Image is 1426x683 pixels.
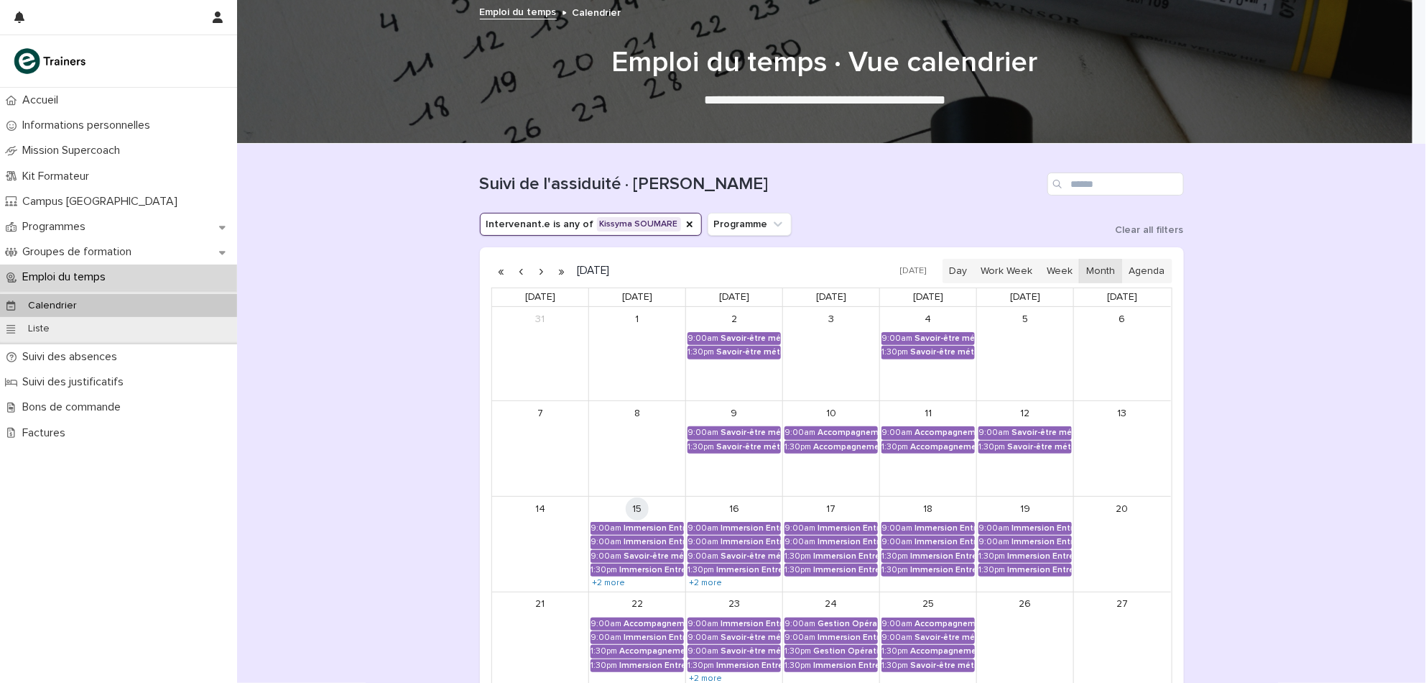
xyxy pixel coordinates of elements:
[978,551,1005,561] div: 1:30pm
[573,4,621,19] p: Calendrier
[977,307,1074,401] td: September 5, 2025
[589,307,686,401] td: September 1, 2025
[978,442,1005,452] div: 1:30pm
[589,401,686,497] td: September 8, 2025
[1040,259,1080,283] button: Week
[943,259,975,283] button: Day
[881,347,908,357] div: 1:30pm
[721,551,781,561] div: Savoir-être métier - Communication interpersonnelle avec les personnes accompagnées et les autres...
[687,565,714,575] div: 1:30pm
[721,428,781,438] div: Savoir-être métier - Gestion des émotions et du stress
[17,144,131,157] p: Mission Supercoach
[687,523,718,533] div: 9:00am
[881,619,912,629] div: 9:00am
[881,334,912,344] div: 9:00am
[716,442,781,452] div: Savoir-être métier - Gestion des émotions et du stress
[723,402,746,425] a: September 9, 2025
[686,401,783,497] td: September 9, 2025
[716,347,781,357] div: Savoir-être métier - Relation Client
[881,428,912,438] div: 9:00am
[784,565,811,575] div: 1:30pm
[783,497,880,592] td: September 17, 2025
[591,633,621,643] div: 9:00am
[1014,308,1037,331] a: September 5, 2025
[589,497,686,592] td: September 15, 2025
[721,633,781,643] div: Savoir-être métier - Mobilisation et valorisation de ses forces et talents
[881,551,908,561] div: 1:30pm
[978,428,1009,438] div: 9:00am
[591,523,621,533] div: 9:00am
[978,537,1009,547] div: 9:00am
[813,565,878,575] div: Immersion Entreprise - Immersion tutorée
[17,170,101,183] p: Kit Formateur
[492,497,589,592] td: September 14, 2025
[17,426,77,440] p: Factures
[978,523,1009,533] div: 9:00am
[686,307,783,401] td: September 2, 2025
[721,334,781,344] div: Savoir-être métier - Relation Client
[784,646,811,656] div: 1:30pm
[915,619,975,629] div: Accompagnement Immersion - Retour de l'immersion tutorée
[480,3,557,19] a: Emploi du temps
[619,661,684,671] div: Immersion Entreprise - Immersion tutorée
[910,551,975,561] div: Immersion Entreprise - Immersion tutorée
[1079,259,1122,283] button: Month
[723,308,746,331] a: September 2, 2025
[624,551,684,561] div: Savoir-être métier - Communication interpersonnelle avec les personnes accompagnées et les autres...
[624,537,684,547] div: Immersion Entreprise - Immersion tutorée
[818,619,878,629] div: Gestion Opérationnelle - Cérémonie de Clôture
[624,633,684,643] div: Immersion Entreprise - Immersion tutorée
[492,307,589,401] td: August 31, 2025
[977,497,1074,592] td: September 19, 2025
[813,551,878,561] div: Immersion Entreprise - Immersion tutorée
[784,633,815,643] div: 9:00am
[687,633,718,643] div: 9:00am
[820,308,843,331] a: September 3, 2025
[1074,497,1171,592] td: September 20, 2025
[1014,498,1037,521] a: September 19, 2025
[881,661,908,671] div: 1:30pm
[784,537,815,547] div: 9:00am
[818,537,878,547] div: Immersion Entreprise - Immersion tutorée
[1111,593,1134,616] a: September 27, 2025
[480,213,702,236] button: Intervenant.e
[917,402,940,425] a: September 11, 2025
[1074,401,1171,497] td: September 13, 2025
[687,347,714,357] div: 1:30pm
[480,174,1042,195] h1: Suivi de l'assiduité · [PERSON_NAME]
[716,288,752,306] a: Tuesday
[17,220,97,234] p: Programmes
[1104,288,1140,306] a: Saturday
[473,45,1177,80] h1: Emploi du temps · Vue calendrier
[783,307,880,401] td: September 3, 2025
[784,619,815,629] div: 9:00am
[910,442,975,452] div: Accompagnement Immersion - Préparation de l'immersion tutorée
[784,523,815,533] div: 9:00am
[626,498,649,521] a: September 15, 2025
[915,428,975,438] div: Accompagnement Immersion - Préparation de l'immersion tutorée
[723,593,746,616] a: September 23, 2025
[784,442,811,452] div: 1:30pm
[1047,173,1184,196] div: Search
[687,551,718,561] div: 9:00am
[881,523,912,533] div: 9:00am
[619,646,684,656] div: Accompagnement Immersion - Retour de l'immersion tutorée
[17,350,129,364] p: Suivi des absences
[881,646,908,656] div: 1:30pm
[687,428,718,438] div: 9:00am
[721,537,781,547] div: Immersion Entreprise - Immersion tutorée
[626,593,649,616] a: September 22, 2025
[813,442,878,452] div: Accompagnement Immersion - Préparation de l'immersion tutorée
[591,646,617,656] div: 1:30pm
[687,577,723,589] a: Show 2 more events
[686,497,783,592] td: September 16, 2025
[915,334,975,344] div: Savoir-être métier - Relation Client
[687,661,714,671] div: 1:30pm
[818,633,878,643] div: Immersion Entreprise - Immersion tutorée
[529,498,552,521] a: September 14, 2025
[1007,551,1072,561] div: Immersion Entreprise - Immersion tutorée
[1104,225,1184,235] button: Clear all filters
[915,537,975,547] div: Immersion Entreprise - Immersion tutorée
[619,288,655,306] a: Monday
[591,661,617,671] div: 1:30pm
